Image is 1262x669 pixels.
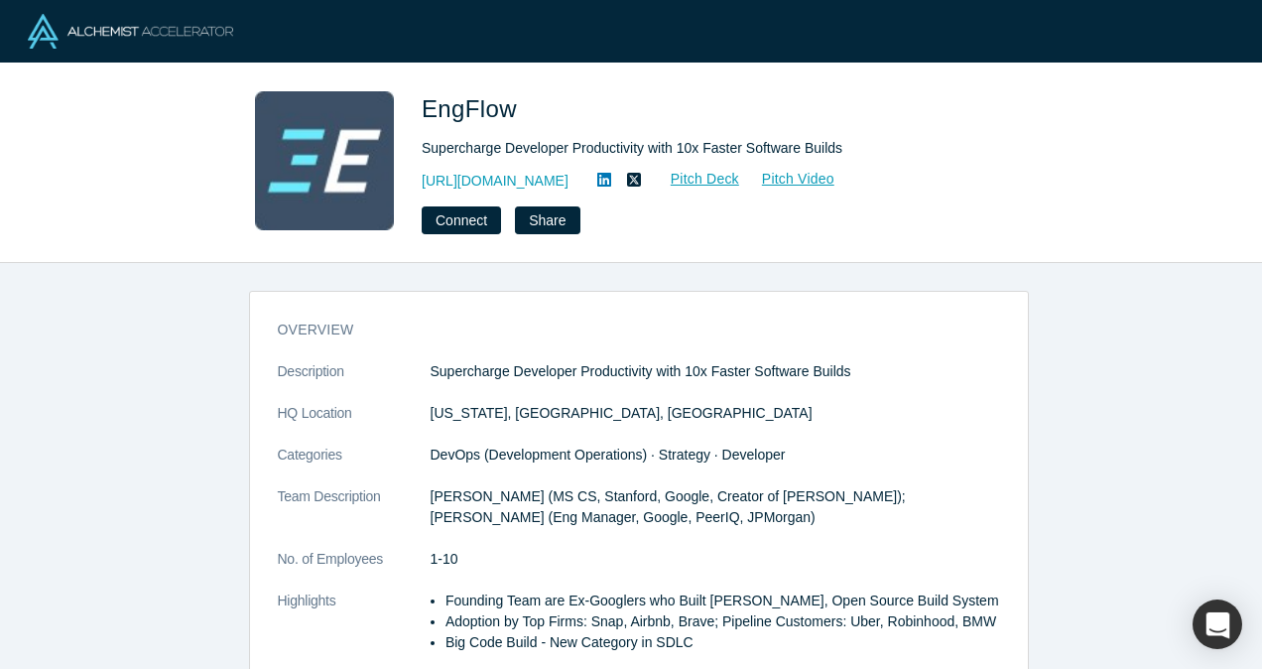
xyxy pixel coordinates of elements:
li: Big Code Build - New Category in SDLC [445,632,1000,653]
span: DevOps (Development Operations) · Strategy · Developer [431,447,786,463]
h3: overview [278,320,972,340]
img: EngFlow's Logo [255,91,394,230]
dd: [US_STATE], [GEOGRAPHIC_DATA], [GEOGRAPHIC_DATA] [431,403,1000,424]
dt: No. of Employees [278,549,431,591]
span: EngFlow [422,95,524,122]
a: Pitch Deck [649,168,740,191]
a: Pitch Video [740,168,835,191]
dt: Description [278,361,431,403]
button: Connect [422,206,501,234]
p: [PERSON_NAME] (MS CS, Stanford, Google, Creator of [PERSON_NAME]); [PERSON_NAME] (Eng Manager, Go... [431,486,1000,528]
p: Supercharge Developer Productivity with 10x Faster Software Builds [431,361,1000,382]
dt: Categories [278,445,431,486]
li: Founding Team are Ex-Googlers who Built [PERSON_NAME], Open Source Build System [445,591,1000,611]
dt: HQ Location [278,403,431,445]
div: Supercharge Developer Productivity with 10x Faster Software Builds [422,138,977,159]
img: Alchemist Logo [28,14,233,49]
button: Share [515,206,579,234]
li: Adoption by Top Firms: Snap, Airbnb, Brave; Pipeline Customers: Uber, Robinhood, BMW [445,611,1000,632]
a: [URL][DOMAIN_NAME] [422,171,568,192]
dt: Team Description [278,486,431,549]
dd: 1-10 [431,549,1000,570]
